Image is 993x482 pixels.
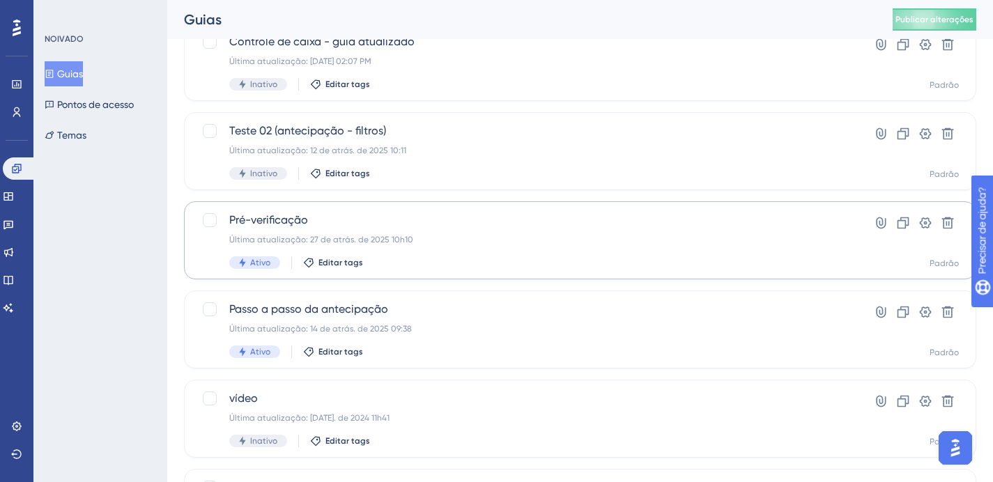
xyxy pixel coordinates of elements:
[893,8,976,31] button: Publicar alterações
[250,347,270,357] font: Ativo
[930,437,959,446] font: Padrão
[325,169,370,178] font: Editar tags
[250,436,277,446] font: Inativo
[57,99,134,110] font: Pontos de acesso
[33,6,120,17] font: Precisar de ajuda?
[303,257,363,268] button: Editar tags
[310,168,370,179] button: Editar tags
[303,346,363,357] button: Editar tags
[250,258,270,267] font: Ativo
[325,436,370,446] font: Editar tags
[325,79,370,89] font: Editar tags
[229,146,406,155] font: Última atualização: 12 de atrás. de 2025 10:11
[229,235,413,244] font: Última atualização: 27 de atrás. de 2025 10h10
[310,435,370,446] button: Editar tags
[934,427,976,469] iframe: Iniciador do Assistente de IA do UserGuiding
[250,169,277,178] font: Inativo
[229,302,388,316] font: Passo a passo da antecipação
[229,391,258,405] font: vídeo
[229,413,390,423] font: Última atualização: [DATE]. de 2024 11h41
[229,124,386,137] font: Teste 02 (antecipação - filtros)
[57,68,83,79] font: Guias
[250,79,277,89] font: Inativo
[229,213,308,226] font: Pré-verificação
[45,92,134,117] button: Pontos de acesso
[45,61,83,86] button: Guias
[930,348,959,357] font: Padrão
[229,35,415,48] font: Controle de caixa - guia atualizado
[45,34,84,44] font: NOIVADO
[57,130,86,141] font: Temas
[184,11,222,28] font: Guias
[318,258,363,267] font: Editar tags
[310,79,370,90] button: Editar tags
[930,258,959,268] font: Padrão
[930,80,959,90] font: Padrão
[45,123,86,148] button: Temas
[229,324,412,334] font: Última atualização: 14 de atrás. de 2025 09:38
[318,347,363,357] font: Editar tags
[930,169,959,179] font: Padrão
[895,15,973,24] font: Publicar alterações
[229,56,371,66] font: Última atualização: [DATE] 02:07 PM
